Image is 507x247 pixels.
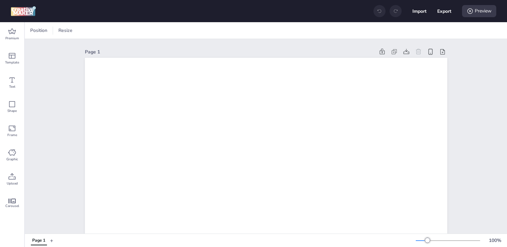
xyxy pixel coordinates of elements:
span: Upload [7,181,18,186]
button: Export [437,4,451,18]
div: Preview [462,5,496,17]
span: Position [29,27,49,34]
span: Shape [7,108,17,114]
button: Import [412,4,426,18]
span: Premium [5,36,19,41]
span: Resize [57,27,74,34]
div: Page 1 [85,48,375,55]
span: Frame [7,132,17,138]
span: Template [5,60,19,65]
span: Text [9,84,15,89]
div: Tabs [28,235,50,246]
div: 100 % [487,237,503,244]
img: logo Creative Maker [11,6,36,16]
span: Graphic [6,157,18,162]
span: Carousel [5,203,19,209]
div: Page 1 [32,238,45,244]
button: + [50,235,53,246]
